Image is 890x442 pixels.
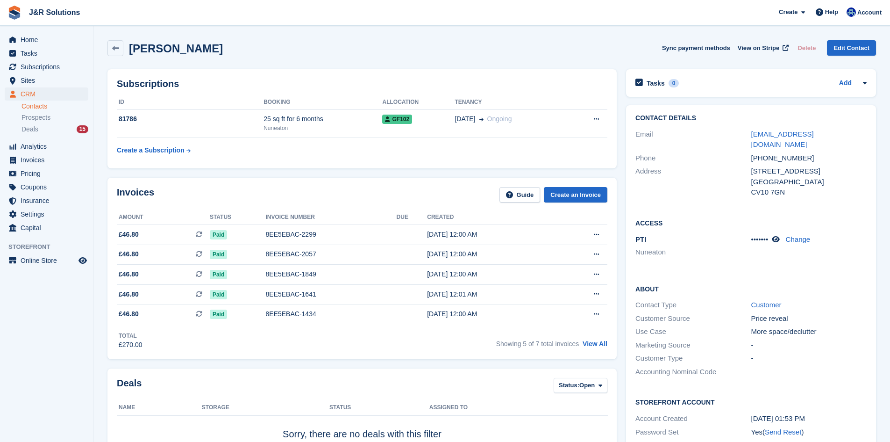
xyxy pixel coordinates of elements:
[827,40,876,56] a: Edit Contact
[266,210,397,225] th: Invoice number
[210,310,227,319] span: Paid
[7,6,21,20] img: stora-icon-8386f47178a22dfd0bd8f6a31ec36ba5ce8667c1dd55bd0f319d3a0aa187defe.svg
[21,33,77,46] span: Home
[635,367,751,377] div: Accounting Nominal Code
[210,270,227,279] span: Paid
[5,140,88,153] a: menu
[499,187,541,203] a: Guide
[119,332,142,340] div: Total
[5,33,88,46] a: menu
[5,254,88,267] a: menu
[427,309,556,319] div: [DATE] 12:00 AM
[738,43,779,53] span: View on Stripe
[210,250,227,259] span: Paid
[779,7,797,17] span: Create
[5,167,88,180] a: menu
[427,290,556,299] div: [DATE] 12:01 AM
[751,166,867,177] div: [STREET_ADDRESS]
[751,427,867,438] div: Yes
[635,218,867,227] h2: Access
[635,413,751,424] div: Account Created
[119,340,142,350] div: £270.00
[21,221,77,234] span: Capital
[21,113,50,122] span: Prospects
[559,381,579,390] span: Status:
[117,378,142,395] h2: Deals
[397,210,427,225] th: Due
[21,208,77,221] span: Settings
[21,254,77,267] span: Online Store
[635,300,751,311] div: Contact Type
[117,187,154,203] h2: Invoices
[825,7,838,17] span: Help
[117,400,202,415] th: Name
[751,177,867,188] div: [GEOGRAPHIC_DATA]
[544,187,607,203] a: Create an Invoice
[635,115,867,122] h2: Contact Details
[77,255,88,266] a: Preview store
[554,378,607,393] button: Status: Open
[583,340,607,348] a: View All
[266,249,397,259] div: 8EE5EBAC-2057
[839,78,852,89] a: Add
[635,326,751,337] div: Use Case
[427,210,556,225] th: Created
[662,40,730,56] button: Sync payment methods
[5,208,88,221] a: menu
[751,326,867,337] div: More space/declutter
[5,181,88,194] a: menu
[21,153,77,167] span: Invoices
[117,95,263,110] th: ID
[5,60,88,73] a: menu
[21,167,77,180] span: Pricing
[119,249,139,259] span: £46.80
[635,397,867,406] h2: Storefront Account
[329,400,429,415] th: Status
[427,249,556,259] div: [DATE] 12:00 AM
[21,181,77,194] span: Coupons
[5,47,88,60] a: menu
[751,187,867,198] div: CV10 7GN
[762,428,804,436] span: ( )
[487,115,512,123] span: Ongoing
[635,427,751,438] div: Password Set
[382,95,455,110] th: Allocation
[669,79,679,87] div: 0
[635,166,751,198] div: Address
[202,400,329,415] th: Storage
[21,47,77,60] span: Tasks
[129,42,223,55] h2: [PERSON_NAME]
[5,194,88,207] a: menu
[266,230,397,239] div: 8EE5EBAC-2299
[266,269,397,279] div: 8EE5EBAC-1849
[635,284,867,293] h2: About
[117,145,185,155] div: Create a Subscription
[635,353,751,364] div: Customer Type
[21,125,38,134] span: Deals
[21,102,88,111] a: Contacts
[579,381,595,390] span: Open
[5,221,88,234] a: menu
[427,230,556,239] div: [DATE] 12:00 AM
[635,340,751,351] div: Marketing Source
[751,130,814,149] a: [EMAIL_ADDRESS][DOMAIN_NAME]
[786,235,811,243] a: Change
[119,230,139,239] span: £46.80
[635,129,751,150] div: Email
[117,79,607,89] h2: Subscriptions
[765,428,801,436] a: Send Reset
[427,269,556,279] div: [DATE] 12:00 AM
[5,153,88,167] a: menu
[635,247,751,258] li: Nuneaton
[210,230,227,239] span: Paid
[119,269,139,279] span: £46.80
[751,340,867,351] div: -
[21,124,88,134] a: Deals 15
[117,114,263,124] div: 81786
[635,313,751,324] div: Customer Source
[496,340,579,348] span: Showing 5 of 7 total invoices
[751,353,867,364] div: -
[751,301,782,309] a: Customer
[21,140,77,153] span: Analytics
[5,87,88,101] a: menu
